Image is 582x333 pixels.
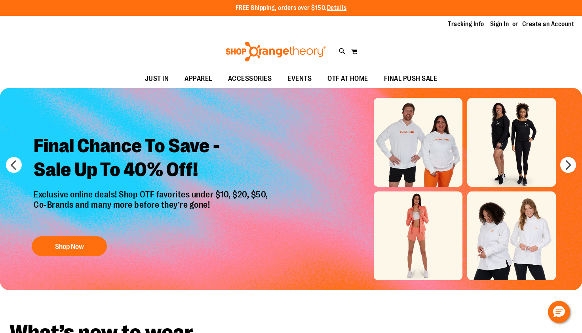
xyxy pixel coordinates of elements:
[320,70,376,88] a: OTF AT HOME
[224,42,327,61] img: Shop Orangetheory
[177,70,220,88] a: APPAREL
[137,70,177,88] a: JUST IN
[376,70,445,88] a: FINAL PUSH SALE
[280,70,320,88] a: EVENTS
[548,301,570,323] button: Hello, have a question? Let’s chat.
[327,4,347,11] a: Details
[28,128,276,260] a: Final Chance To Save -Sale Up To 40% Off! Exclusive online deals! Shop OTF favorites under $10, $...
[236,4,347,13] p: FREE Shipping, orders over $150.
[32,236,107,256] button: Shop Now
[228,70,272,88] span: ACCESSORIES
[522,20,574,29] a: Create an Account
[6,157,22,173] button: prev
[287,70,312,88] span: EVENTS
[448,20,484,29] a: Tracking Info
[384,70,437,88] span: FINAL PUSH SALE
[145,70,169,88] span: JUST IN
[327,70,368,88] span: OTF AT HOME
[28,189,276,228] p: Exclusive online deals! Shop OTF favorites under $10, $20, $50, Co-Brands and many more before th...
[560,157,576,173] button: next
[490,20,509,29] a: Sign In
[184,70,212,88] span: APPAREL
[28,128,276,189] h2: Final Chance To Save - Sale Up To 40% Off!
[220,70,280,88] a: ACCESSORIES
